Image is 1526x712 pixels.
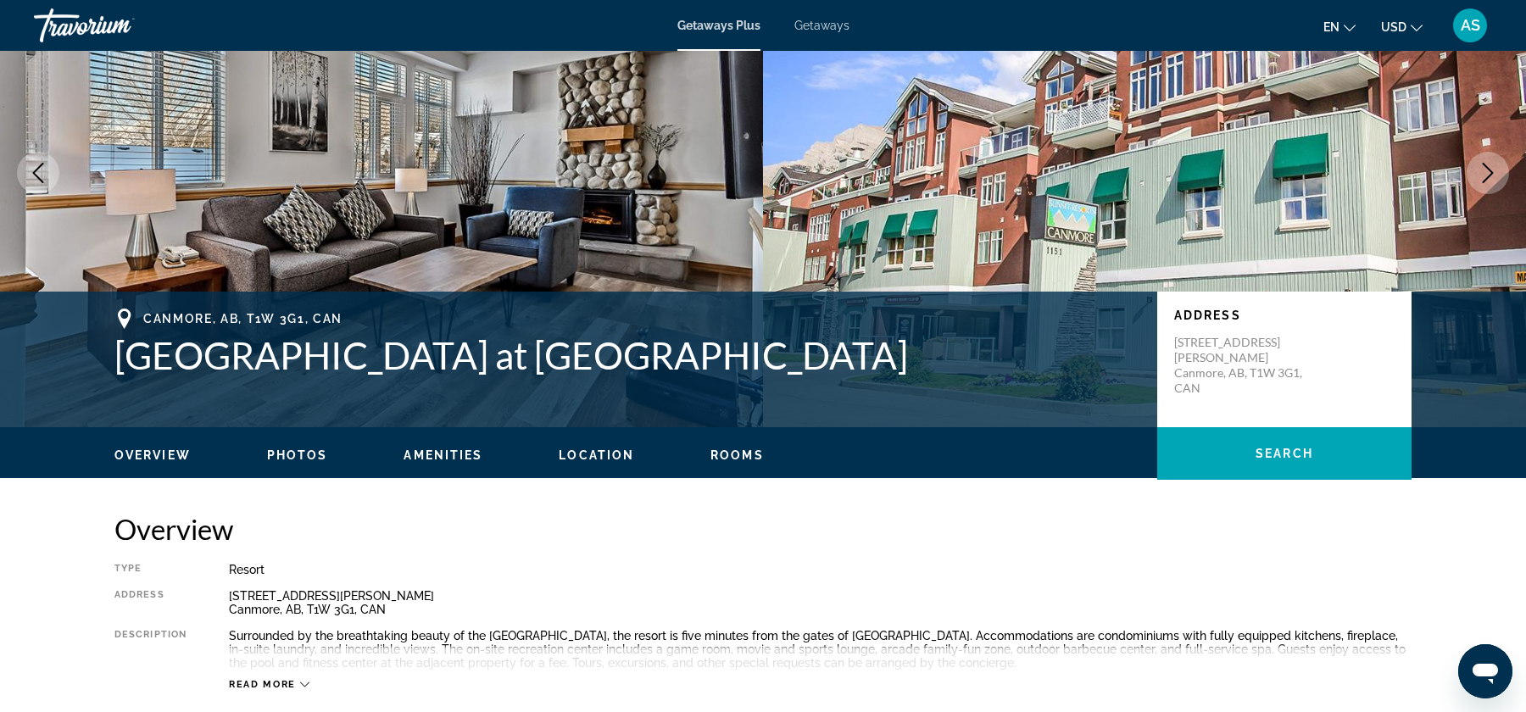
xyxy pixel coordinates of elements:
iframe: Кнопка запуска окна обмена сообщениями [1458,644,1512,698]
button: Location [559,448,634,463]
a: Travorium [34,3,203,47]
p: [STREET_ADDRESS][PERSON_NAME] Canmore, AB, T1W 3G1, CAN [1174,335,1310,396]
p: Address [1174,309,1395,322]
button: Search [1157,427,1412,480]
a: Getaways Plus [677,19,760,32]
button: Change currency [1381,14,1423,39]
a: Getaways [794,19,849,32]
div: Description [114,629,187,670]
div: Resort [229,563,1412,576]
button: Previous image [17,152,59,194]
button: Next image [1467,152,1509,194]
h1: [GEOGRAPHIC_DATA] at [GEOGRAPHIC_DATA] [114,333,1140,377]
h2: Overview [114,512,1412,546]
span: Rooms [710,448,764,462]
button: Photos [267,448,328,463]
div: [STREET_ADDRESS][PERSON_NAME] Canmore, AB, T1W 3G1, CAN [229,589,1412,616]
div: Address [114,589,187,616]
span: Amenities [404,448,482,462]
span: Search [1256,447,1313,460]
span: Overview [114,448,191,462]
span: USD [1381,20,1406,34]
button: Read more [229,678,309,691]
span: Read more [229,679,296,690]
button: Amenities [404,448,482,463]
span: en [1323,20,1339,34]
span: Canmore, AB, T1W 3G1, CAN [143,312,343,325]
button: Rooms [710,448,764,463]
button: User Menu [1448,8,1492,43]
span: AS [1461,17,1480,34]
span: Location [559,448,634,462]
div: Surrounded by the breathtaking beauty of the [GEOGRAPHIC_DATA], the resort is five minutes from t... [229,629,1412,670]
span: Photos [267,448,328,462]
button: Change language [1323,14,1356,39]
button: Overview [114,448,191,463]
div: Type [114,563,187,576]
